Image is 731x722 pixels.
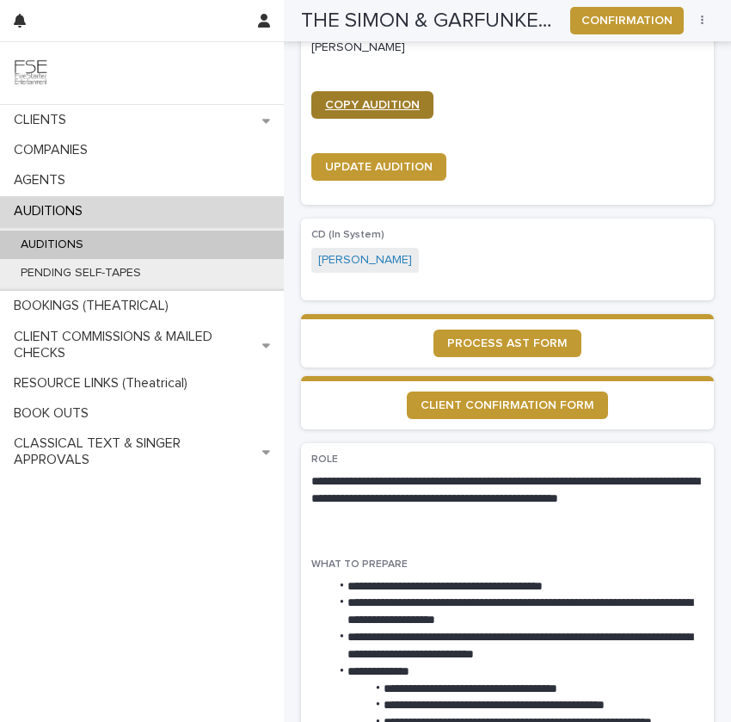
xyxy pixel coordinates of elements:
[570,7,684,34] button: CONFIRMATION
[311,153,446,181] a: UPDATE AUDITION
[581,12,673,29] span: CONFIRMATION
[311,559,408,570] span: WHAT TO PREPARE
[7,112,80,128] p: CLIENTS
[7,266,155,281] p: PENDING SELF-TAPES
[311,91,433,119] a: COPY AUDITION
[7,375,201,392] p: RESOURCE LINKS (Theatrical)
[14,56,48,90] img: 9JgRvJ3ETPGCJDhvPVA5
[421,399,594,411] span: CLIENT CONFIRMATION FORM
[318,251,412,269] a: [PERSON_NAME]
[7,405,102,422] p: BOOK OUTS
[325,161,433,173] span: UPDATE AUDITION
[311,454,338,465] span: ROLE
[7,203,96,219] p: AUDITIONS
[433,330,581,357] a: PROCESS AST FORM
[7,435,262,468] p: CLASSICAL TEXT & SINGER APPROVALS
[311,39,703,57] p: [PERSON_NAME]
[7,298,182,314] p: BOOKINGS (THEATRICAL)
[447,337,568,349] span: PROCESS AST FORM
[301,9,556,34] h2: THE SIMON & GARFUNKEL STORY - SEEKING ART
[325,99,420,111] span: COPY AUDITION
[7,142,101,158] p: COMPANIES
[7,238,97,252] p: AUDITIONS
[7,172,79,188] p: AGENTS
[311,230,384,240] span: CD (In System)
[407,392,608,419] a: CLIENT CONFIRMATION FORM
[7,329,262,361] p: CLIENT COMMISSIONS & MAILED CHECKS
